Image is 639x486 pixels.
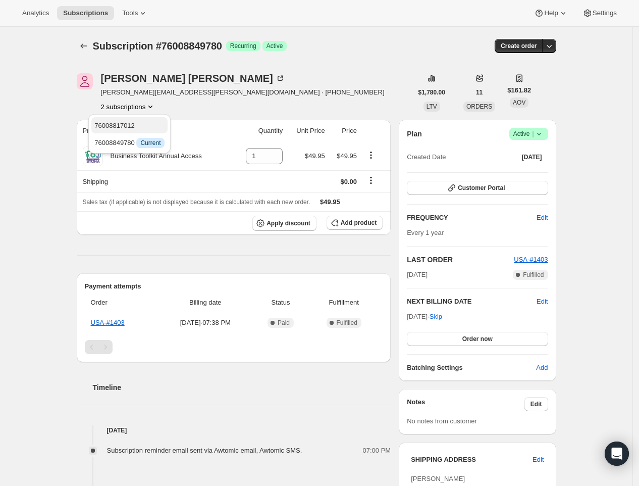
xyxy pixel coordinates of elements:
span: Tools [122,9,138,17]
div: Open Intercom Messenger [605,442,629,466]
th: Price [328,120,360,142]
button: Product actions [101,102,156,112]
button: Apply discount [252,216,316,231]
button: Help [528,6,574,20]
h4: [DATE] [77,425,391,435]
span: Sales tax (if applicable) is not displayed because it is calculated with each new order. [83,199,310,206]
button: Analytics [16,6,55,20]
span: Active [513,129,544,139]
button: Edit [526,452,550,468]
th: Product [77,120,234,142]
span: Edit [530,400,542,408]
th: Order [85,291,157,314]
span: AOV [513,99,525,106]
button: Shipping actions [363,175,379,186]
span: | [532,130,534,138]
button: Edit [537,297,548,307]
span: $49.95 [320,198,340,206]
span: Fulfilled [523,271,544,279]
button: [DATE] [516,150,548,164]
h3: Notes [407,397,524,411]
span: Create order [501,42,537,50]
span: Fulfillment [311,298,377,308]
h3: SHIPPING ADDRESS [411,455,532,465]
h2: LAST ORDER [407,255,514,265]
span: Edit [532,455,544,465]
button: $1,780.00 [412,85,451,100]
a: USA-#1403 [91,319,125,326]
span: $49.95 [337,152,357,160]
span: Billing date [161,298,250,308]
span: No notes from customer [407,417,477,425]
span: Order now [462,335,493,343]
button: 76008817012 [91,117,168,133]
button: 11 [470,85,489,100]
span: Subscription reminder email sent via Awtomic email, Awtomic SMS. [107,447,302,454]
h2: NEXT BILLING DATE [407,297,537,307]
span: Current [140,139,161,147]
button: 76008849780 InfoCurrent [91,134,168,151]
span: 07:00 PM [363,446,391,456]
span: $161.82 [507,85,531,95]
h2: Timeline [93,382,391,393]
button: Add [530,360,554,376]
span: 11 [476,88,483,96]
button: USA-#1403 [514,255,548,265]
span: Joe Madrigal [77,73,93,89]
img: product img [83,146,103,166]
span: 76008849780 [94,139,165,147]
button: Edit [530,210,554,226]
span: [DATE] [407,270,428,280]
span: Skip [430,312,442,322]
span: [DATE] · 07:38 PM [161,318,250,328]
div: [PERSON_NAME] [PERSON_NAME] [101,73,285,83]
span: Created Date [407,152,446,162]
span: Settings [593,9,617,17]
span: 76008817012 [94,122,135,129]
span: LTV [427,103,437,110]
span: Help [544,9,558,17]
span: Active [267,42,283,50]
span: $49.95 [305,152,325,160]
span: Paid [278,319,290,327]
span: Apply discount [267,219,310,227]
th: Quantity [233,120,286,142]
span: Customer Portal [458,184,505,192]
button: Skip [423,309,448,325]
th: Shipping [77,170,234,192]
h2: FREQUENCY [407,213,537,223]
span: [DATE] · [407,313,442,320]
span: [PERSON_NAME][EMAIL_ADDRESS][PERSON_NAME][DOMAIN_NAME] · [PHONE_NUMBER] [101,87,385,98]
button: Settings [576,6,623,20]
span: ORDERS [466,103,492,110]
span: Subscription #76008849780 [93,40,222,52]
span: Every 1 year [407,229,444,236]
span: [DATE] [522,153,542,161]
span: $1,780.00 [418,88,445,96]
h2: Plan [407,129,422,139]
a: USA-#1403 [514,256,548,263]
button: Add product [327,216,383,230]
button: Order now [407,332,548,346]
span: Add [536,363,548,373]
button: Subscriptions [77,39,91,53]
span: Status [256,298,305,308]
span: Fulfilled [337,319,357,327]
span: Recurring [230,42,256,50]
h2: Payment attempts [85,281,383,291]
button: Create order [495,39,543,53]
div: Business Toolkit Annual Access [103,151,202,161]
span: Add product [341,219,377,227]
span: Edit [537,213,548,223]
button: Customer Portal [407,181,548,195]
button: Tools [116,6,154,20]
span: Analytics [22,9,49,17]
th: Unit Price [286,120,328,142]
h6: Batching Settings [407,363,536,373]
button: Subscriptions [57,6,114,20]
span: $0.00 [340,178,357,185]
button: Product actions [363,150,379,161]
span: Subscriptions [63,9,108,17]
